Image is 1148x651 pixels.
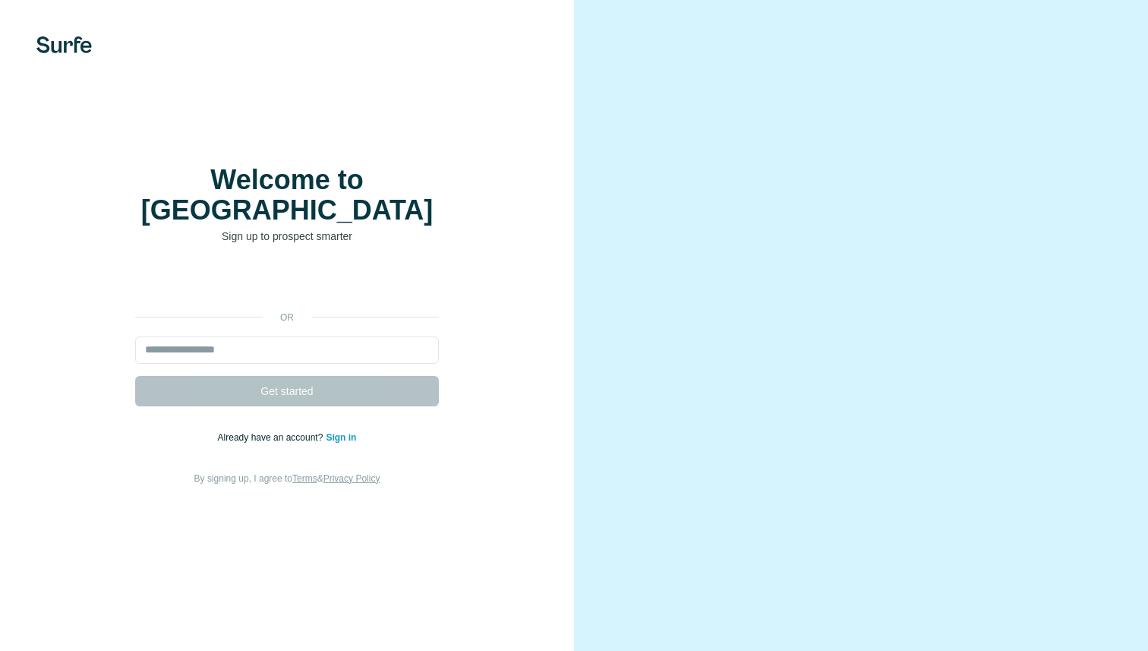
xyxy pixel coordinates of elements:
a: Sign in [326,432,356,443]
iframe: Sign in with Google Button [128,267,446,300]
p: or [263,311,311,324]
a: Terms [292,473,317,484]
span: Already have an account? [218,432,326,443]
h1: Welcome to [GEOGRAPHIC_DATA] [135,165,439,226]
p: Sign up to prospect smarter [135,229,439,244]
img: Surfe's logo [36,36,92,53]
span: By signing up, I agree to & [194,473,380,484]
a: Privacy Policy [323,473,380,484]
